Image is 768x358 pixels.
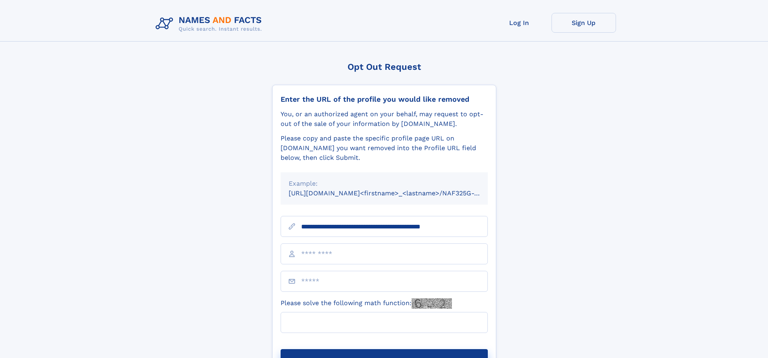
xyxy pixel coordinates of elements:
div: Opt Out Request [272,62,496,72]
div: You, or an authorized agent on your behalf, may request to opt-out of the sale of your informatio... [281,109,488,129]
img: Logo Names and Facts [152,13,268,35]
div: Example: [289,179,480,188]
div: Enter the URL of the profile you would like removed [281,95,488,104]
a: Log In [487,13,552,33]
a: Sign Up [552,13,616,33]
small: [URL][DOMAIN_NAME]<firstname>_<lastname>/NAF325G-xxxxxxxx [289,189,503,197]
label: Please solve the following math function: [281,298,452,309]
div: Please copy and paste the specific profile page URL on [DOMAIN_NAME] you want removed into the Pr... [281,134,488,163]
